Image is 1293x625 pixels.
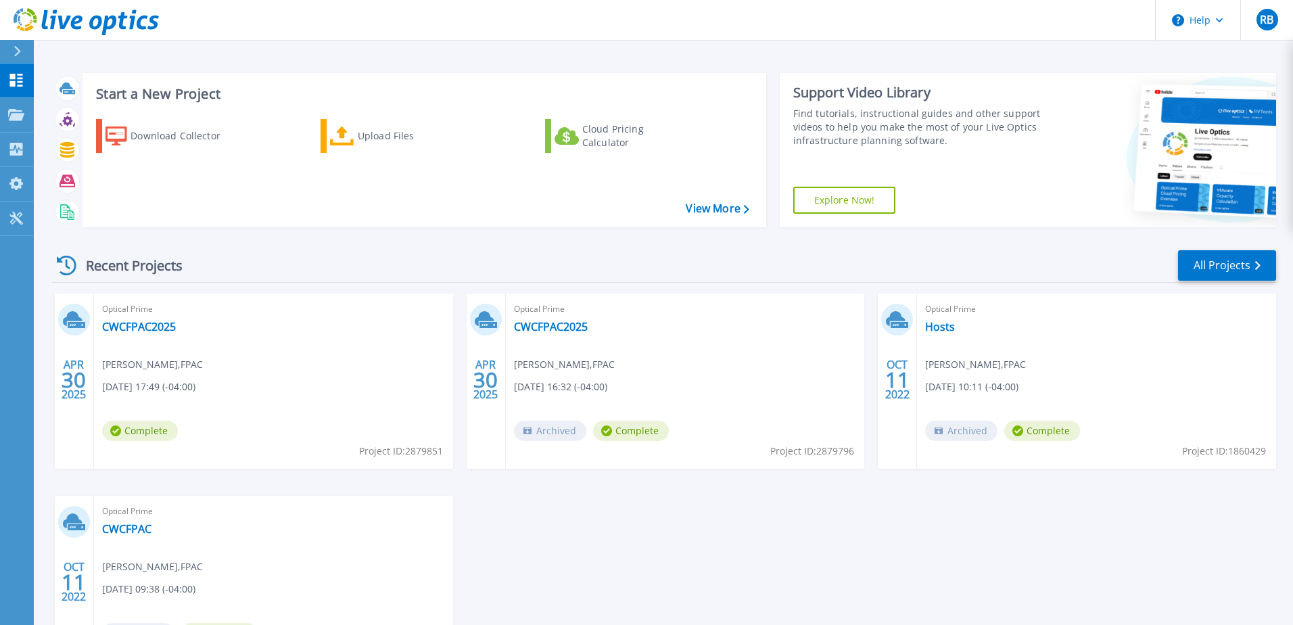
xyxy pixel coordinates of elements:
a: CWCFPAC2025 [102,320,176,333]
a: Download Collector [96,119,247,153]
span: Optical Prime [102,504,445,519]
span: Optical Prime [514,302,857,317]
span: [PERSON_NAME] , FPAC [102,559,203,574]
span: 11 [62,576,86,588]
a: CWCFPAC2025 [514,320,588,333]
span: [DATE] 10:11 (-04:00) [925,379,1018,394]
div: Recent Projects [52,249,201,282]
span: Project ID: 1860429 [1182,444,1266,459]
span: RB [1260,14,1273,25]
div: Upload Files [358,122,466,149]
span: [DATE] 16:32 (-04:00) [514,379,607,394]
div: APR 2025 [61,355,87,404]
div: OCT 2022 [885,355,910,404]
span: Complete [102,421,178,441]
span: Complete [1004,421,1080,441]
div: Find tutorials, instructional guides and other support videos to help you make the most of your L... [793,107,1046,147]
a: Explore Now! [793,187,896,214]
a: All Projects [1178,250,1276,281]
a: Cloud Pricing Calculator [545,119,696,153]
div: Cloud Pricing Calculator [582,122,690,149]
span: Archived [514,421,586,441]
div: Support Video Library [793,84,1046,101]
span: Optical Prime [925,302,1268,317]
span: [PERSON_NAME] , FPAC [514,357,615,372]
a: Upload Files [321,119,471,153]
div: APR 2025 [473,355,498,404]
a: View More [686,202,749,215]
span: Optical Prime [102,302,445,317]
span: [PERSON_NAME] , FPAC [925,357,1026,372]
span: [DATE] 09:38 (-04:00) [102,582,195,597]
span: [DATE] 17:49 (-04:00) [102,379,195,394]
span: 30 [62,374,86,386]
a: Hosts [925,320,955,333]
div: OCT 2022 [61,557,87,607]
a: CWCFPAC [102,522,151,536]
h3: Start a New Project [96,87,749,101]
span: 30 [473,374,498,386]
div: Download Collector [131,122,239,149]
span: Archived [925,421,997,441]
span: Project ID: 2879796 [770,444,854,459]
span: Complete [593,421,669,441]
span: [PERSON_NAME] , FPAC [102,357,203,372]
span: Project ID: 2879851 [359,444,443,459]
span: 11 [885,374,910,386]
